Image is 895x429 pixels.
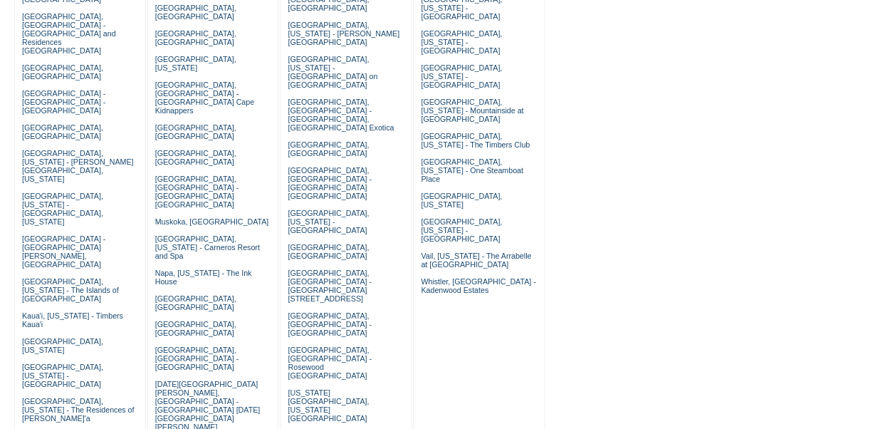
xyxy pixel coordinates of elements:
[288,209,369,234] a: [GEOGRAPHIC_DATA], [US_STATE] - [GEOGRAPHIC_DATA]
[421,157,523,183] a: [GEOGRAPHIC_DATA], [US_STATE] - One Steamboat Place
[288,269,371,303] a: [GEOGRAPHIC_DATA], [GEOGRAPHIC_DATA] - [GEOGRAPHIC_DATA][STREET_ADDRESS]
[288,98,394,132] a: [GEOGRAPHIC_DATA], [GEOGRAPHIC_DATA] - [GEOGRAPHIC_DATA], [GEOGRAPHIC_DATA] Exotica
[421,252,531,269] a: Vail, [US_STATE] - The Arrabelle at [GEOGRAPHIC_DATA]
[155,55,236,72] a: [GEOGRAPHIC_DATA], [US_STATE]
[155,175,239,209] a: [GEOGRAPHIC_DATA], [GEOGRAPHIC_DATA] - [GEOGRAPHIC_DATA] [GEOGRAPHIC_DATA]
[22,277,119,303] a: [GEOGRAPHIC_DATA], [US_STATE] - The Islands of [GEOGRAPHIC_DATA]
[22,192,103,226] a: [GEOGRAPHIC_DATA], [US_STATE] - [GEOGRAPHIC_DATA], [US_STATE]
[22,337,103,354] a: [GEOGRAPHIC_DATA], [US_STATE]
[288,21,399,46] a: [GEOGRAPHIC_DATA], [US_STATE] - [PERSON_NAME][GEOGRAPHIC_DATA]
[155,123,236,140] a: [GEOGRAPHIC_DATA], [GEOGRAPHIC_DATA]
[22,397,135,423] a: [GEOGRAPHIC_DATA], [US_STATE] - The Residences of [PERSON_NAME]'a
[288,140,369,157] a: [GEOGRAPHIC_DATA], [GEOGRAPHIC_DATA]
[155,320,236,337] a: [GEOGRAPHIC_DATA], [GEOGRAPHIC_DATA]
[155,4,236,21] a: [GEOGRAPHIC_DATA], [GEOGRAPHIC_DATA]
[22,234,105,269] a: [GEOGRAPHIC_DATA] - [GEOGRAPHIC_DATA][PERSON_NAME], [GEOGRAPHIC_DATA]
[22,311,123,329] a: Kaua'i, [US_STATE] - Timbers Kaua'i
[421,98,523,123] a: [GEOGRAPHIC_DATA], [US_STATE] - Mountainside at [GEOGRAPHIC_DATA]
[22,12,116,55] a: [GEOGRAPHIC_DATA], [GEOGRAPHIC_DATA] - [GEOGRAPHIC_DATA] and Residences [GEOGRAPHIC_DATA]
[421,277,535,294] a: Whistler, [GEOGRAPHIC_DATA] - Kadenwood Estates
[155,269,252,286] a: Napa, [US_STATE] - The Ink House
[421,29,502,55] a: [GEOGRAPHIC_DATA], [US_STATE] - [GEOGRAPHIC_DATA]
[288,55,377,89] a: [GEOGRAPHIC_DATA], [US_STATE] - [GEOGRAPHIC_DATA] on [GEOGRAPHIC_DATA]
[421,192,502,209] a: [GEOGRAPHIC_DATA], [US_STATE]
[421,63,502,89] a: [GEOGRAPHIC_DATA], [US_STATE] - [GEOGRAPHIC_DATA]
[421,132,530,149] a: [GEOGRAPHIC_DATA], [US_STATE] - The Timbers Club
[155,346,239,371] a: [GEOGRAPHIC_DATA], [GEOGRAPHIC_DATA] - [GEOGRAPHIC_DATA]
[155,294,236,311] a: [GEOGRAPHIC_DATA], [GEOGRAPHIC_DATA]
[22,363,103,388] a: [GEOGRAPHIC_DATA], [US_STATE] - [GEOGRAPHIC_DATA]
[22,123,103,140] a: [GEOGRAPHIC_DATA], [GEOGRAPHIC_DATA]
[288,166,371,200] a: [GEOGRAPHIC_DATA], [GEOGRAPHIC_DATA] - [GEOGRAPHIC_DATA] [GEOGRAPHIC_DATA]
[155,234,260,260] a: [GEOGRAPHIC_DATA], [US_STATE] - Carneros Resort and Spa
[22,63,103,81] a: [GEOGRAPHIC_DATA], [GEOGRAPHIC_DATA]
[155,217,268,226] a: Muskoka, [GEOGRAPHIC_DATA]
[155,29,236,46] a: [GEOGRAPHIC_DATA], [GEOGRAPHIC_DATA]
[22,149,134,183] a: [GEOGRAPHIC_DATA], [US_STATE] - [PERSON_NAME][GEOGRAPHIC_DATA], [US_STATE]
[288,388,369,423] a: [US_STATE][GEOGRAPHIC_DATA], [US_STATE][GEOGRAPHIC_DATA]
[288,346,371,380] a: [GEOGRAPHIC_DATA], [GEOGRAPHIC_DATA] - Rosewood [GEOGRAPHIC_DATA]
[288,311,371,337] a: [GEOGRAPHIC_DATA], [GEOGRAPHIC_DATA] - [GEOGRAPHIC_DATA]
[288,243,369,260] a: [GEOGRAPHIC_DATA], [GEOGRAPHIC_DATA]
[22,89,105,115] a: [GEOGRAPHIC_DATA] - [GEOGRAPHIC_DATA] - [GEOGRAPHIC_DATA]
[155,81,254,115] a: [GEOGRAPHIC_DATA], [GEOGRAPHIC_DATA] - [GEOGRAPHIC_DATA] Cape Kidnappers
[155,149,236,166] a: [GEOGRAPHIC_DATA], [GEOGRAPHIC_DATA]
[421,217,502,243] a: [GEOGRAPHIC_DATA], [US_STATE] - [GEOGRAPHIC_DATA]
